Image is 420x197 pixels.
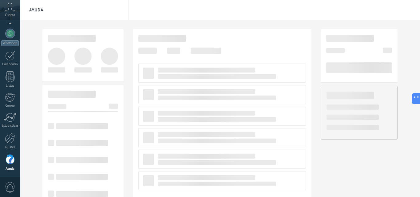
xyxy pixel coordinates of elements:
div: Ajustes [1,145,19,149]
div: Estadísticas [1,124,19,128]
div: Calendario [1,62,19,66]
div: WhatsApp [1,40,19,46]
span: Cuenta [5,13,15,17]
div: Listas [1,84,19,88]
div: Correo [1,104,19,108]
div: Ayuda [1,167,19,171]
